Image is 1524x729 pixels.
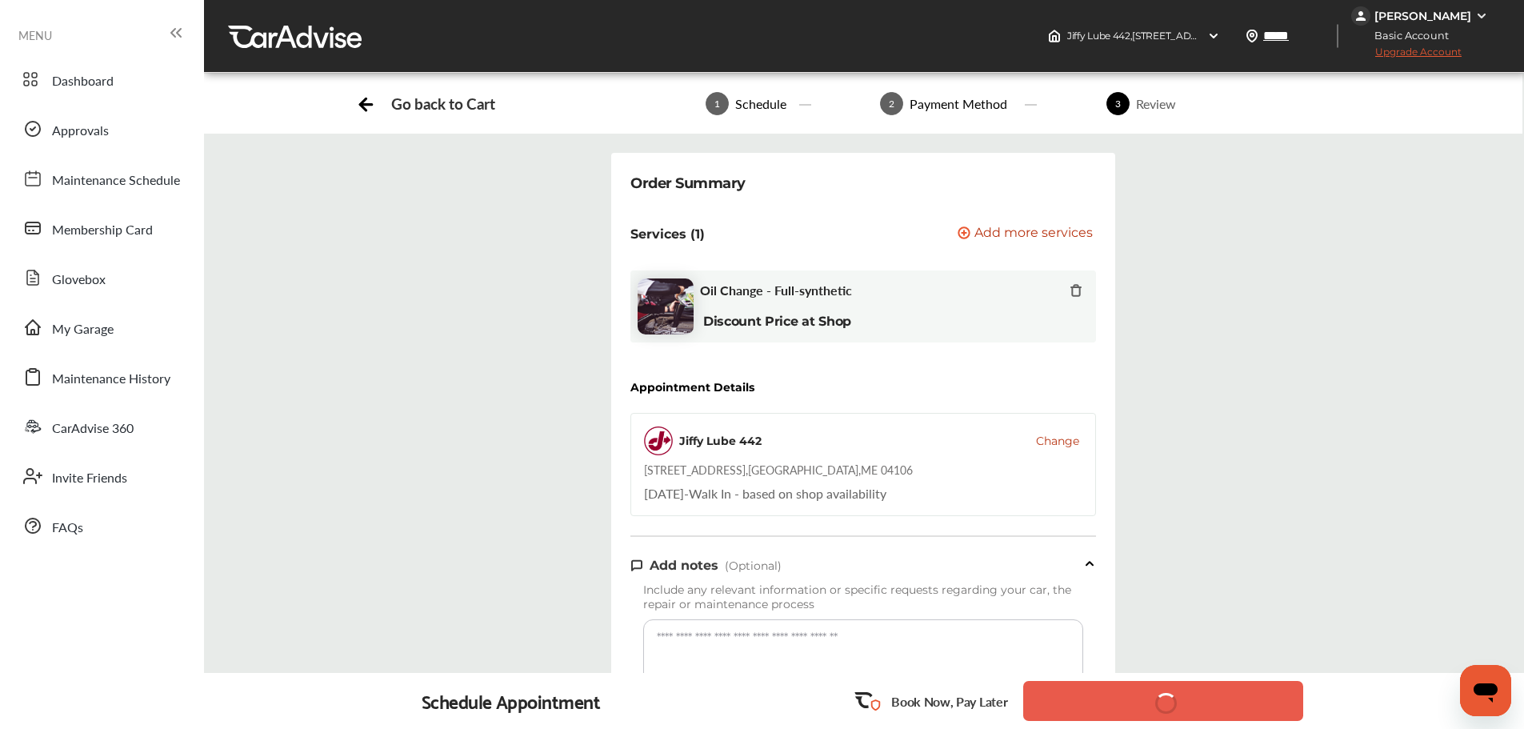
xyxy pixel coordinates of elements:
span: Maintenance Schedule [52,170,180,191]
iframe: Button to launch messaging window [1460,665,1511,716]
div: [PERSON_NAME] [1374,9,1471,23]
span: Approvals [52,121,109,142]
span: Glovebox [52,270,106,290]
span: Add more services [974,226,1093,242]
a: Invite Friends [14,455,188,497]
a: Dashboard [14,58,188,100]
span: Add notes [650,558,718,573]
span: CarAdvise 360 [52,419,134,439]
a: Maintenance History [14,356,188,398]
img: header-down-arrow.9dd2ce7d.svg [1207,30,1220,42]
div: [STREET_ADDRESS] , [GEOGRAPHIC_DATA] , ME 04106 [644,462,913,478]
span: Jiffy Lube 442 , [STREET_ADDRESS] [GEOGRAPHIC_DATA] , ME 04106 [1067,30,1377,42]
span: - [684,484,689,503]
div: Schedule Appointment [422,690,601,712]
img: header-divider.bc55588e.svg [1337,24,1338,48]
a: My Garage [14,306,188,348]
span: Oil Change - Full-synthetic [700,282,852,298]
button: Add more services [958,226,1093,242]
p: Book Now, Pay Later [891,692,1007,711]
div: Jiffy Lube 442 [679,433,762,449]
span: Invite Friends [52,468,127,489]
img: location_vector.a44bc228.svg [1246,30,1258,42]
img: header-home-logo.8d720a4f.svg [1048,30,1061,42]
span: Membership Card [52,220,153,241]
span: 3 [1106,92,1130,115]
b: Discount Price at Shop [703,314,851,329]
div: Review [1130,94,1182,113]
span: My Garage [52,319,114,340]
img: jVpblrzwTbfkPYzPPzSLxeg0AAAAASUVORK5CYII= [1351,6,1370,26]
button: Change [1036,433,1079,449]
img: note-icon.db9493fa.svg [630,559,643,572]
img: oil-change-thumb.jpg [638,278,694,334]
span: (Optional) [725,559,782,573]
p: Services (1) [630,226,705,242]
img: WGsFRI8htEPBVLJbROoPRyZpYNWhNONpIPPETTm6eUC0GeLEiAAAAAElFTkSuQmCC [1475,10,1488,22]
span: Include any relevant information or specific requests regarding your car, the repair or maintenan... [643,583,1071,611]
div: Payment Method [903,94,1014,113]
a: Glovebox [14,257,188,298]
span: 2 [880,92,903,115]
a: Maintenance Schedule [14,158,188,199]
a: Add more services [958,226,1096,242]
span: Upgrade Account [1351,46,1462,66]
span: Maintenance History [52,369,170,390]
a: CarAdvise 360 [14,406,188,447]
span: MENU [18,29,52,42]
a: Membership Card [14,207,188,249]
span: 1 [706,92,729,115]
img: logo-jiffylube.png [644,427,673,455]
span: FAQs [52,518,83,539]
button: Confirm and Book [1023,681,1303,721]
div: Order Summary [630,172,746,194]
div: Walk In - based on shop availability [644,484,886,503]
div: Go back to Cart [391,94,494,113]
span: Basic Account [1353,27,1461,44]
div: Appointment Details [630,381,754,394]
div: Schedule [729,94,793,113]
span: Dashboard [52,71,114,92]
span: [DATE] [644,484,684,503]
a: FAQs [14,505,188,547]
a: Approvals [14,108,188,150]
